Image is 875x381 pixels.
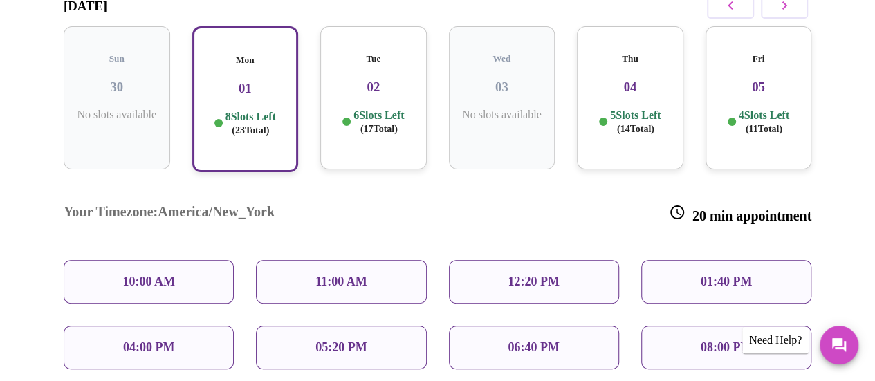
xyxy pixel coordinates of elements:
p: No slots available [460,109,544,121]
p: No slots available [75,109,159,121]
p: 06:40 PM [508,340,559,355]
h3: 05 [717,80,801,95]
span: ( 14 Total) [617,124,654,134]
h3: 03 [460,80,544,95]
h5: Sun [75,53,159,64]
h5: Thu [588,53,672,64]
h3: 01 [205,81,286,96]
span: ( 23 Total) [232,125,269,136]
p: 5 Slots Left [610,109,661,136]
p: 05:20 PM [315,340,367,355]
h5: Wed [460,53,544,64]
h3: 02 [331,80,416,95]
p: 04:00 PM [123,340,174,355]
p: 8 Slots Left [225,110,276,137]
h3: 04 [588,80,672,95]
h3: 30 [75,80,159,95]
span: ( 11 Total) [746,124,782,134]
span: ( 17 Total) [360,124,398,134]
h5: Tue [331,53,416,64]
div: Need Help? [742,327,809,353]
p: 12:20 PM [508,275,559,289]
h5: Mon [205,55,286,66]
p: 10:00 AM [122,275,175,289]
p: 4 Slots Left [739,109,789,136]
h5: Fri [717,53,801,64]
p: 11:00 AM [315,275,367,289]
h3: Your Timezone: America/New_York [64,204,275,224]
p: 08:00 PM [701,340,752,355]
p: 6 Slots Left [353,109,404,136]
h3: 20 min appointment [669,204,811,224]
button: Messages [820,326,858,364]
p: 01:40 PM [701,275,752,289]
